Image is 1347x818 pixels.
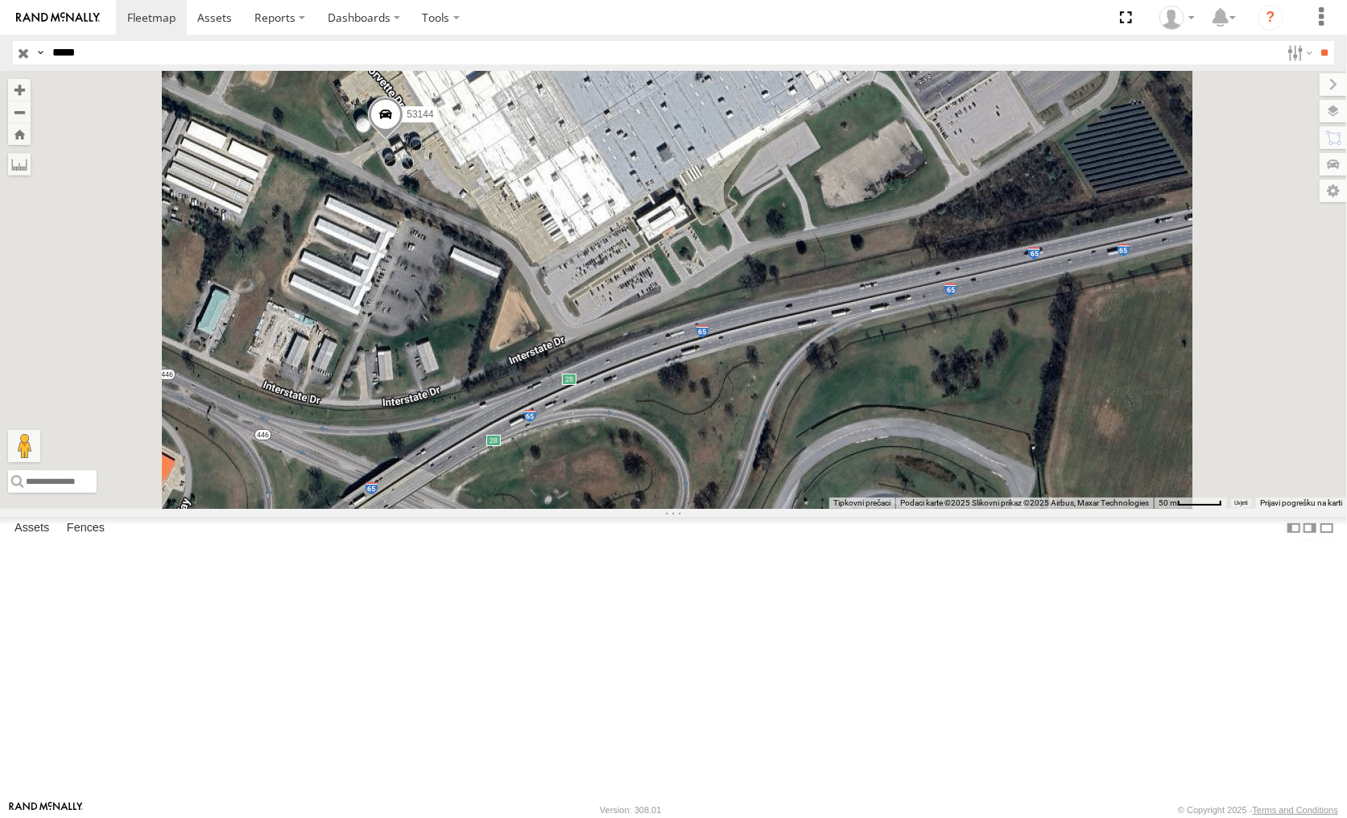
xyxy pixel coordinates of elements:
div: Miky Transport [1154,6,1200,30]
button: Zoom out [8,101,31,123]
label: Map Settings [1320,180,1347,202]
a: Uvjeti (otvara se u novoj kartici) [1234,499,1248,506]
button: Mjerilo karte: 50 m naprema 52 piksela [1154,498,1227,509]
button: Zoom Home [8,123,31,145]
a: Terms and Conditions [1253,805,1338,815]
div: Version: 308.01 [600,805,661,815]
div: © Copyright 2025 - [1178,805,1338,815]
label: Search Query [34,41,47,64]
label: Dock Summary Table to the Left [1286,517,1302,540]
span: 53144 [407,109,433,120]
button: Tipkovni prečaci [833,498,890,509]
button: Povucite Pegmana na kartu da biste otvorili Street View [8,430,40,462]
label: Fences [59,518,113,540]
a: Visit our Website [9,802,83,818]
span: 50 m [1159,498,1177,507]
img: rand-logo.svg [16,12,100,23]
span: Podaci karte ©2025 Slikovni prikaz ©2025 Airbus, Maxar Technologies [900,498,1149,507]
label: Measure [8,153,31,176]
a: Prijavi pogrešku na karti [1260,498,1342,507]
i: ? [1258,5,1283,31]
label: Dock Summary Table to the Right [1302,517,1318,540]
label: Search Filter Options [1281,41,1316,64]
button: Zoom in [8,79,31,101]
label: Hide Summary Table [1319,517,1335,540]
label: Assets [6,518,57,540]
